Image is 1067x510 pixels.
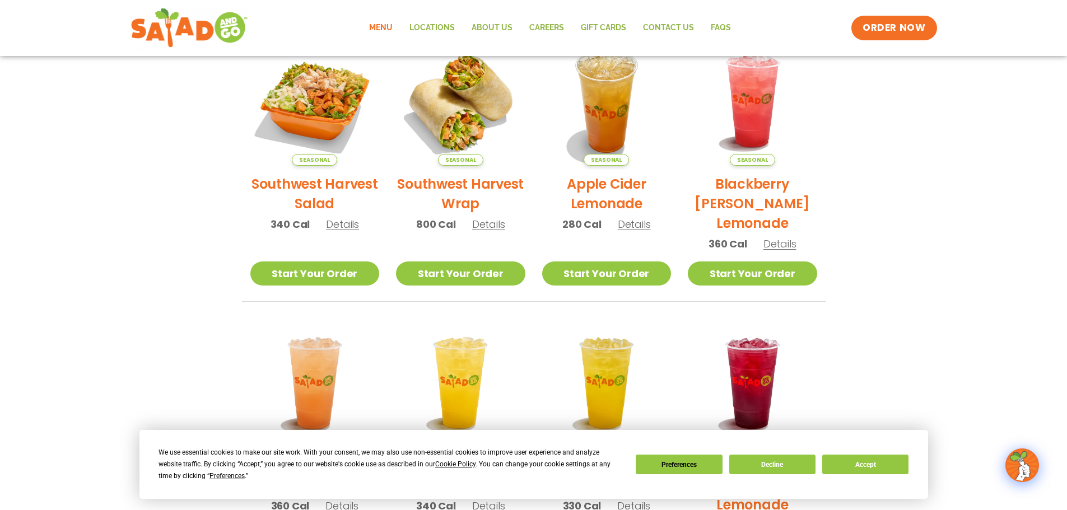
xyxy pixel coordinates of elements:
img: Product photo for Mango Grove Lemonade [542,319,672,448]
span: Details [763,237,796,251]
span: 340 Cal [271,217,310,232]
img: new-SAG-logo-768×292 [131,6,249,50]
img: Product photo for Blackberry Bramble Lemonade [688,36,817,166]
a: Start Your Order [396,261,525,286]
h2: Blackberry [PERSON_NAME] Lemonade [688,174,817,233]
a: Careers [521,15,572,41]
h2: Apple Cider Lemonade [542,174,672,213]
h2: Southwest Harvest Salad [250,174,380,213]
a: Start Your Order [688,261,817,286]
a: GIFT CARDS [572,15,635,41]
span: Details [472,217,505,231]
span: Cookie Policy [435,460,476,468]
span: 800 Cal [416,217,456,232]
img: Product photo for Sunkissed Yuzu Lemonade [396,319,525,448]
button: Accept [822,455,908,474]
div: Cookie Consent Prompt [139,430,928,499]
a: About Us [463,15,521,41]
span: Seasonal [730,154,775,166]
span: Details [618,217,651,231]
img: Product photo for Southwest Harvest Salad [250,36,380,166]
span: Preferences [209,472,245,480]
span: Seasonal [438,154,483,166]
a: Start Your Order [542,261,672,286]
button: Preferences [636,455,722,474]
span: Details [326,217,359,231]
span: Seasonal [584,154,629,166]
h2: Southwest Harvest Wrap [396,174,525,213]
span: 280 Cal [562,217,602,232]
img: Product photo for Southwest Harvest Wrap [396,36,525,166]
span: Seasonal [292,154,337,166]
img: wpChatIcon [1007,450,1038,481]
nav: Menu [361,15,739,41]
span: ORDER NOW [863,21,925,35]
button: Decline [729,455,816,474]
a: Start Your Order [250,261,380,286]
span: 360 Cal [709,236,747,251]
img: Product photo for Summer Stone Fruit Lemonade [250,319,380,448]
a: Menu [361,15,401,41]
a: Contact Us [635,15,702,41]
div: We use essential cookies to make our site work. With your consent, we may also use non-essential ... [159,447,622,482]
a: ORDER NOW [851,16,936,40]
img: Product photo for Black Cherry Orchard Lemonade [688,319,817,448]
a: Locations [401,15,463,41]
img: Product photo for Apple Cider Lemonade [542,36,672,166]
a: FAQs [702,15,739,41]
